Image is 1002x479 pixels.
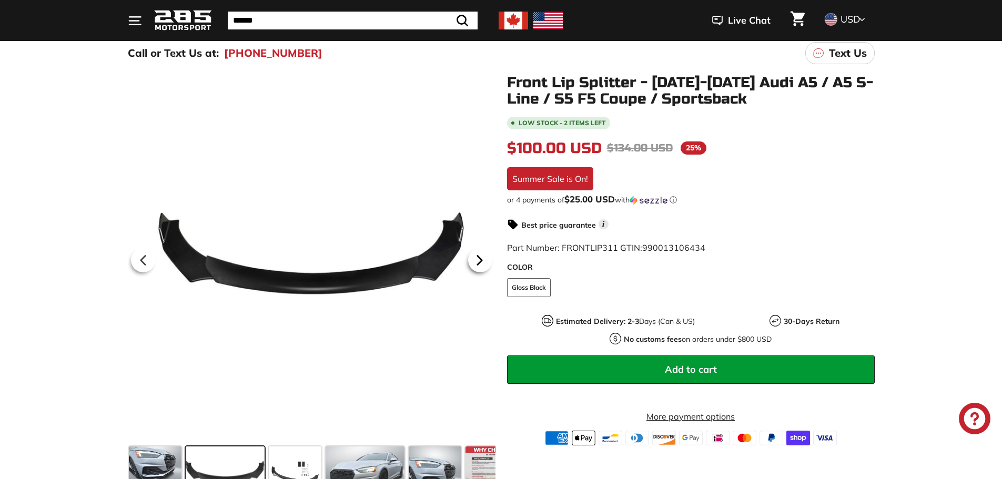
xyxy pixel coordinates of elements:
span: Live Chat [728,14,771,27]
p: Call or Text Us at: [128,45,219,61]
span: USD [841,13,860,25]
img: diners_club [625,431,649,445]
strong: Best price guarantee [521,220,596,230]
a: Text Us [805,42,875,64]
span: Add to cart [665,363,717,375]
span: $100.00 USD [507,139,602,157]
strong: No customs fees [624,334,682,344]
img: apple_pay [572,431,595,445]
span: $134.00 USD [607,141,673,155]
div: Summer Sale is On! [507,167,593,190]
img: Sezzle [630,196,667,205]
inbox-online-store-chat: Shopify online store chat [956,403,994,437]
img: shopify_pay [786,431,810,445]
button: Add to cart [507,355,875,384]
h1: Front Lip Splitter - [DATE]-[DATE] Audi A5 / A5 S-Line / S5 F5 Coupe / Sportsback [507,75,875,107]
p: on orders under $800 USD [624,334,772,345]
strong: 30-Days Return [784,317,839,326]
img: paypal [760,431,783,445]
a: Cart [784,3,811,38]
a: [PHONE_NUMBER] [224,45,322,61]
span: $25.00 USD [564,193,615,205]
a: More payment options [507,410,875,423]
span: 25% [681,141,706,155]
input: Search [228,12,478,29]
span: Low stock - 2 items left [519,120,606,126]
strong: Estimated Delivery: 2-3 [556,317,639,326]
div: or 4 payments of with [507,195,875,205]
img: bancontact [599,431,622,445]
button: Live Chat [699,7,784,34]
img: discover [652,431,676,445]
img: ideal [706,431,730,445]
div: or 4 payments of$25.00 USDwithSezzle Click to learn more about Sezzle [507,195,875,205]
img: Logo_285_Motorsport_areodynamics_components [154,8,212,33]
img: master [733,431,756,445]
img: american_express [545,431,569,445]
span: 990013106434 [642,242,705,253]
p: Text Us [829,45,867,61]
img: visa [813,431,837,445]
span: Part Number: FRONTLIP311 GTIN: [507,242,705,253]
span: i [599,219,609,229]
p: Days (Can & US) [556,316,695,327]
img: google_pay [679,431,703,445]
label: COLOR [507,262,875,273]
